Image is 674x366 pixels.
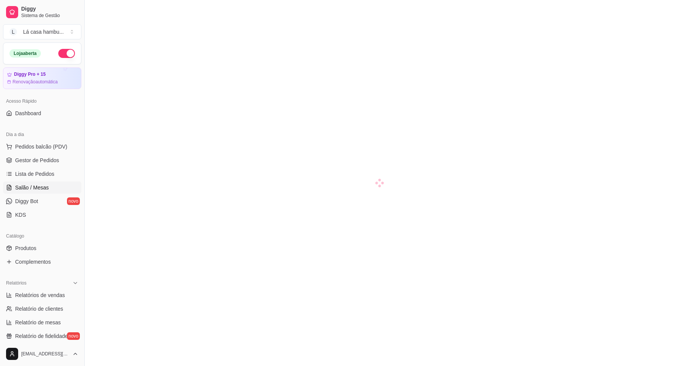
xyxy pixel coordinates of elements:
span: Produtos [15,244,36,252]
a: Complementos [3,256,81,268]
span: Pedidos balcão (PDV) [15,143,67,150]
span: Relatório de mesas [15,319,61,326]
a: Produtos [3,242,81,254]
span: Dashboard [15,109,41,117]
button: [EMAIL_ADDRESS][DOMAIN_NAME] [3,345,81,363]
span: [EMAIL_ADDRESS][DOMAIN_NAME] [21,351,69,357]
a: Diggy Pro + 15Renovaçãoautomática [3,67,81,89]
span: Sistema de Gestão [21,13,78,19]
div: Catálogo [3,230,81,242]
span: Salão / Mesas [15,184,49,191]
div: Lá casa hambu ... [23,28,64,36]
a: Relatório de mesas [3,316,81,328]
div: Acesso Rápido [3,95,81,107]
span: Diggy Bot [15,197,38,205]
a: Dashboard [3,107,81,119]
a: Relatórios de vendas [3,289,81,301]
a: Relatório de clientes [3,303,81,315]
a: Salão / Mesas [3,181,81,194]
button: Pedidos balcão (PDV) [3,141,81,153]
button: Alterar Status [58,49,75,58]
span: Relatórios de vendas [15,291,65,299]
div: Dia a dia [3,128,81,141]
button: Select a team [3,24,81,39]
a: KDS [3,209,81,221]
div: Loja aberta [9,49,41,58]
span: L [9,28,17,36]
a: Lista de Pedidos [3,168,81,180]
span: Gestor de Pedidos [15,156,59,164]
span: Relatórios [6,280,26,286]
span: Relatório de fidelidade [15,332,68,340]
span: KDS [15,211,26,219]
a: Relatório de fidelidadenovo [3,330,81,342]
span: Relatório de clientes [15,305,63,313]
article: Renovação automática [12,79,58,85]
article: Diggy Pro + 15 [14,72,46,77]
a: DiggySistema de Gestão [3,3,81,21]
a: Diggy Botnovo [3,195,81,207]
span: Complementos [15,258,51,266]
a: Gestor de Pedidos [3,154,81,166]
span: Lista de Pedidos [15,170,54,178]
span: Diggy [21,6,78,13]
